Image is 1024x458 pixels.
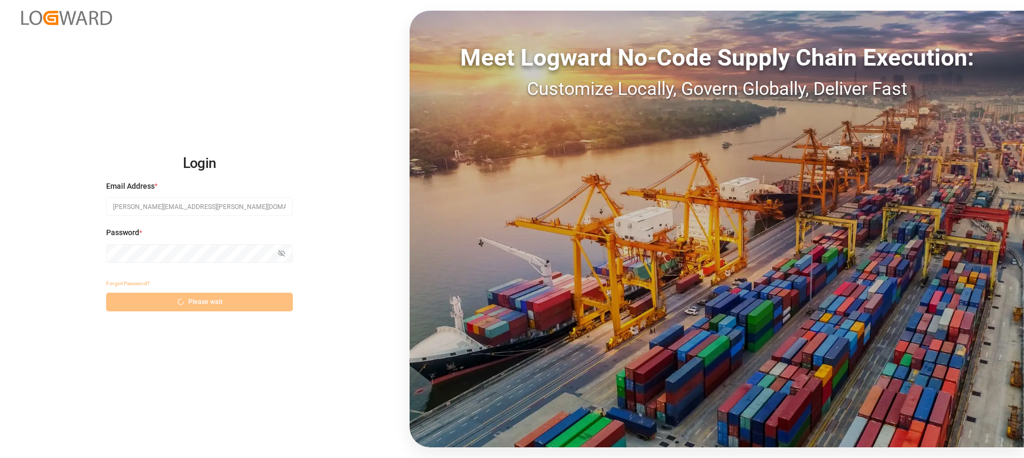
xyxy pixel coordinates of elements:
[410,40,1024,75] div: Meet Logward No-Code Supply Chain Execution:
[21,11,112,25] img: Logward_new_orange.png
[106,147,293,181] h2: Login
[106,197,293,216] input: Enter your email
[106,181,155,192] span: Email Address
[106,227,139,238] span: Password
[410,75,1024,102] div: Customize Locally, Govern Globally, Deliver Fast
